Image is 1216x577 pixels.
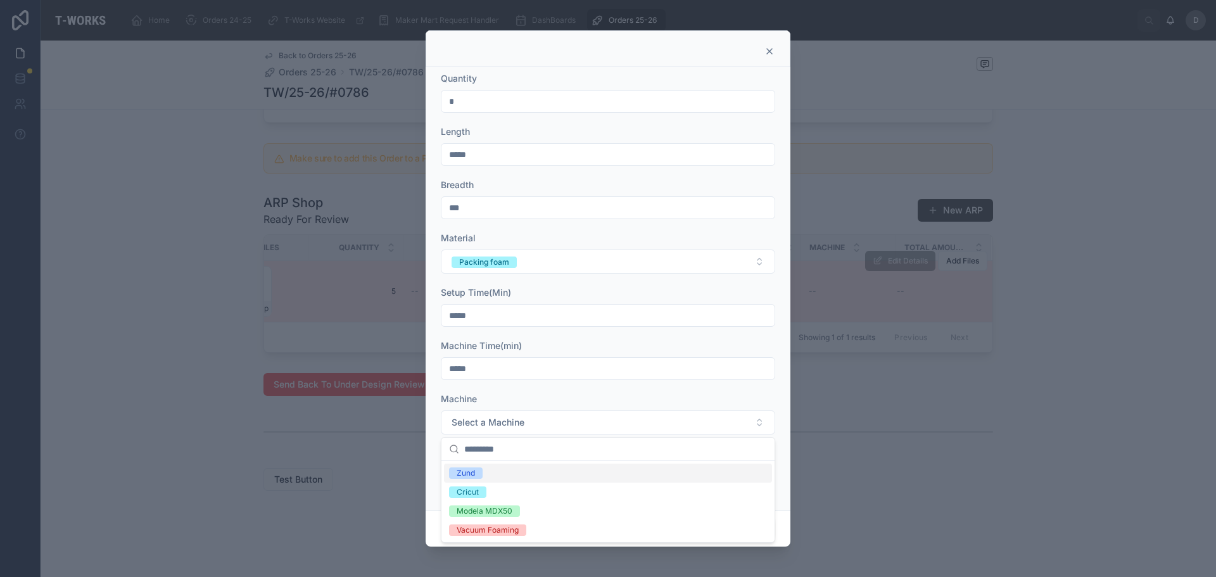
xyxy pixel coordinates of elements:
button: Select Button [441,410,775,434]
button: Select Button [441,250,775,274]
span: Machine Time(min) [441,340,522,351]
div: Cricut [457,486,479,498]
span: Machine [441,393,477,404]
div: Packing foam [459,257,509,268]
div: Suggestions [441,461,775,542]
div: Zund [457,467,475,479]
span: Material [441,232,476,243]
span: Setup Time(Min) [441,287,511,298]
span: Select a Machine [452,416,524,429]
span: Quantity [441,73,477,84]
div: Modela MDX50 [457,505,512,517]
span: Length [441,126,470,137]
div: Vacuum Foaming [457,524,519,536]
span: Breadth [441,179,474,190]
